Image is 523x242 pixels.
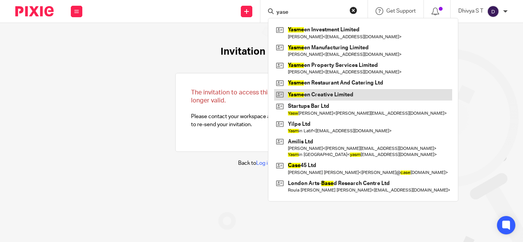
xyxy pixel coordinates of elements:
[487,5,499,18] img: svg%3E
[386,8,416,14] span: Get Support
[238,159,285,167] p: Back to .
[256,161,284,166] a: Log in page
[458,7,483,15] p: Dhivya S T
[191,89,318,104] span: The invitation to access this workspace is no longer valid.
[191,89,332,128] p: Please contact your workspace administrator and ask them to re-send your invitation.
[221,46,303,58] h1: Invitation expired
[276,9,345,16] input: Search
[350,6,357,14] button: Clear
[15,6,54,16] img: Pixie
